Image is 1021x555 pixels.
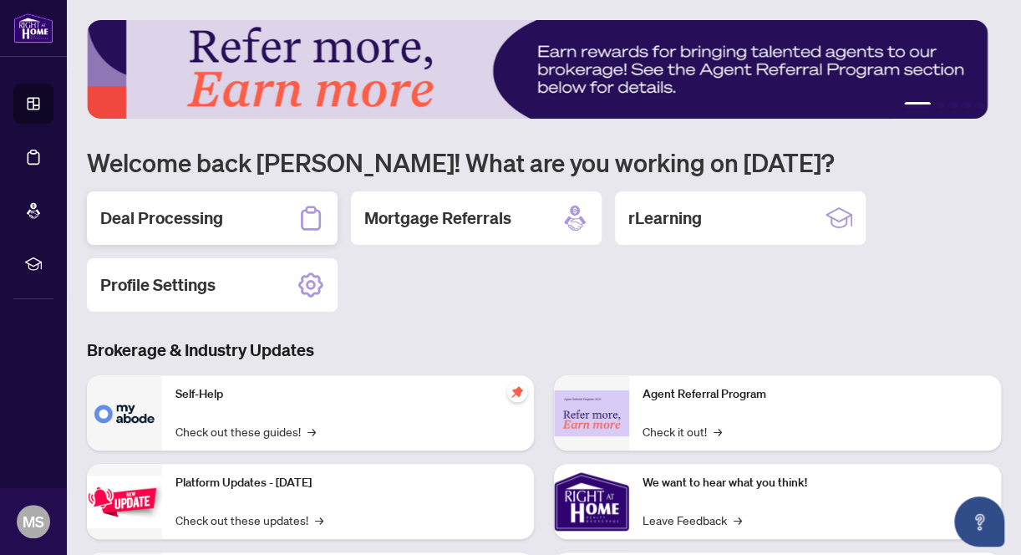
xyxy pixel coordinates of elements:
span: → [734,511,742,529]
p: Self-Help [175,385,521,404]
button: 5 [978,102,984,109]
a: Leave Feedback→ [643,511,742,529]
button: 2 [937,102,944,109]
img: Platform Updates - July 21, 2025 [87,476,162,528]
h3: Brokerage & Industry Updates [87,339,1001,362]
span: → [714,422,722,440]
p: Platform Updates - [DATE] [175,474,521,492]
button: Open asap [954,496,1004,547]
span: → [315,511,323,529]
img: Agent Referral Program [554,390,629,436]
span: → [307,422,316,440]
h2: rLearning [628,206,702,230]
p: Agent Referral Program [643,385,988,404]
span: MS [23,510,44,533]
h2: Mortgage Referrals [364,206,511,230]
h2: Profile Settings [100,273,216,297]
span: pushpin [507,382,527,402]
img: logo [13,13,53,43]
p: We want to hear what you think! [643,474,988,492]
h2: Deal Processing [100,206,223,230]
button: 3 [951,102,958,109]
img: Slide 0 [87,20,988,119]
button: 1 [904,102,931,109]
img: Self-Help [87,375,162,451]
button: 4 [964,102,971,109]
h1: Welcome back [PERSON_NAME]! What are you working on [DATE]? [87,146,1001,178]
img: We want to hear what you think! [554,464,629,539]
a: Check out these updates!→ [175,511,323,529]
a: Check it out!→ [643,422,722,440]
a: Check out these guides!→ [175,422,316,440]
